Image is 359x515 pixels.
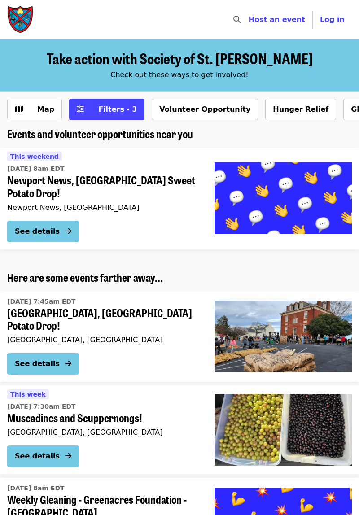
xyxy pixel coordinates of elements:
div: See details [15,451,60,462]
button: Filters (3 selected) [69,99,144,120]
div: Check out these ways to get involved! [7,70,352,80]
i: search icon [233,15,241,24]
span: Map [37,105,54,113]
input: Search [246,9,253,31]
a: Host an event [249,15,305,24]
button: Volunteer Opportunity [152,99,258,120]
span: Take action with Society of St. [PERSON_NAME] [47,48,313,69]
img: Society of St. Andrew - Home [7,5,34,34]
span: [GEOGRAPHIC_DATA], [GEOGRAPHIC_DATA] Potato Drop! [7,306,200,332]
span: Log in [320,15,345,24]
span: Here are some events farther away... [7,269,163,285]
div: See details [15,226,60,237]
span: This week [10,391,46,398]
i: arrow-right icon [65,452,71,460]
button: Hunger Relief [265,99,336,120]
button: See details [7,445,79,467]
span: Events and volunteer opportunities near you [7,126,193,141]
span: Filters · 3 [98,105,137,113]
img: Newport News, VA Sweet Potato Drop! organized by Society of St. Andrew [215,162,352,234]
i: sliders-h icon [77,105,84,113]
i: map icon [15,105,23,113]
i: arrow-right icon [65,359,71,368]
button: See details [7,353,79,375]
div: [GEOGRAPHIC_DATA], [GEOGRAPHIC_DATA] [7,428,200,436]
img: Farmville, VA Potato Drop! organized by Society of St. Andrew [215,301,352,372]
time: [DATE] 8am EDT [7,164,65,174]
button: Log in [313,11,352,29]
div: Newport News, [GEOGRAPHIC_DATA] [7,203,200,212]
time: [DATE] 7:45am EDT [7,297,76,306]
time: [DATE] 7:30am EDT [7,402,76,411]
span: Newport News, [GEOGRAPHIC_DATA] Sweet Potato Drop! [7,174,200,200]
button: See details [7,221,79,242]
div: See details [15,358,60,369]
i: arrow-right icon [65,227,71,236]
img: Muscadines and Scuppernongs! organized by Society of St. Andrew [215,394,352,466]
span: Muscadines and Scuppernongs! [7,411,200,424]
button: Show map view [7,99,62,120]
span: This weekend [10,153,59,160]
time: [DATE] 8am EDT [7,484,65,493]
div: [GEOGRAPHIC_DATA], [GEOGRAPHIC_DATA] [7,336,200,344]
